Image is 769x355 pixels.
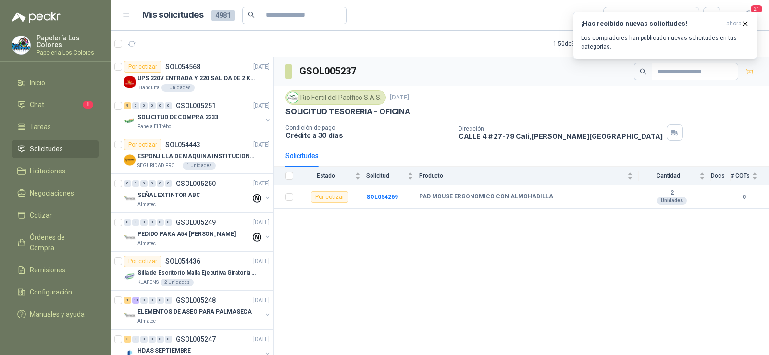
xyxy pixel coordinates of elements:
[111,57,273,96] a: Por cotizarSOL054568[DATE] Company LogoUPS 220V ENTRADA Y 220 SALIDA DE 2 KVABlanquita1 Unidades
[176,180,216,187] p: GSOL005250
[12,261,99,279] a: Remisiones
[124,297,131,304] div: 1
[111,252,273,291] a: Por cotizarSOL054436[DATE] Company LogoSilla de Escritorio Malla Ejecutiva Giratoria Cromada con ...
[287,92,298,103] img: Company Logo
[285,150,319,161] div: Solicitudes
[124,139,161,150] div: Por cotizar
[366,172,406,179] span: Solicitud
[311,191,348,203] div: Por cotizar
[137,113,218,122] p: SOLICITUD DE COMPRA 2233
[639,172,697,179] span: Cantidad
[149,219,156,226] div: 0
[124,193,136,205] img: Company Logo
[157,180,164,187] div: 0
[285,124,451,131] p: Condición de pago
[726,20,742,28] span: ahora
[132,180,139,187] div: 0
[137,123,173,131] p: Panela El Trébol
[165,141,200,148] p: SOL054443
[248,12,255,18] span: search
[137,318,156,325] p: Almatec
[12,283,99,301] a: Configuración
[124,180,131,187] div: 0
[137,240,156,247] p: Almatec
[124,219,131,226] div: 0
[711,167,731,185] th: Docs
[165,180,172,187] div: 0
[132,219,139,226] div: 0
[299,167,366,185] th: Estado
[124,294,272,325] a: 1 10 0 0 0 0 GSOL005248[DATE] Company LogoELEMENTOS DE ASEO PARA PALMASECAAlmatec
[132,102,139,109] div: 0
[142,8,204,22] h1: Mis solicitudes
[299,64,358,79] h3: GSOL005237
[299,172,353,179] span: Estado
[12,96,99,114] a: Chat1
[12,206,99,224] a: Cotizar
[137,152,257,161] p: ESPONJILLA DE MAQUINA INSTITUCIONAL-NEGRA X 12 UNIDADES
[731,193,757,202] b: 0
[30,144,63,154] span: Solicitudes
[12,12,61,23] img: Logo peakr
[124,100,272,131] a: 9 0 0 0 0 0 GSOL005251[DATE] Company LogoSOLICITUD DE COMPRA 2233Panela El Trébol
[12,228,99,257] a: Órdenes de Compra
[124,178,272,208] a: 0 0 0 0 0 0 GSOL005250[DATE] Company LogoSEÑAL EXTINTOR ABCAlmatec
[459,125,663,132] p: Dirección
[165,297,172,304] div: 0
[657,197,687,205] div: Unidades
[124,102,131,109] div: 9
[553,36,616,51] div: 1 - 50 de 3098
[573,12,757,59] button: ¡Has recibido nuevas solicitudes!ahora Los compradores han publicado nuevas solicitudes en tus ca...
[366,167,419,185] th: Solicitud
[581,20,722,28] h3: ¡Has recibido nuevas solicitudes!
[253,101,270,110] p: [DATE]
[140,336,148,343] div: 0
[285,131,451,139] p: Crédito a 30 días
[740,7,757,24] button: 21
[390,93,409,102] p: [DATE]
[419,193,553,201] b: PAD MOUSE ERGONOMICO CON ALMOHADILLA
[37,50,99,56] p: Papeleria Los Colores
[83,101,93,109] span: 1
[183,162,216,170] div: 1 Unidades
[639,167,711,185] th: Cantidad
[30,122,51,132] span: Tareas
[176,336,216,343] p: GSOL005247
[140,297,148,304] div: 0
[124,232,136,244] img: Company Logo
[419,172,625,179] span: Producto
[165,258,200,265] p: SOL054436
[137,162,181,170] p: SEGURIDAD PROVISER LTDA
[12,305,99,323] a: Manuales y ayuda
[30,99,44,110] span: Chat
[149,180,156,187] div: 0
[609,10,630,21] div: Todas
[124,61,161,73] div: Por cotizar
[253,218,270,227] p: [DATE]
[149,336,156,343] div: 0
[30,166,65,176] span: Licitaciones
[285,90,386,105] div: Rio Fertil del Pacífico S.A.S.
[12,36,30,54] img: Company Logo
[12,140,99,158] a: Solicitudes
[149,102,156,109] div: 0
[132,336,139,343] div: 0
[211,10,235,21] span: 4981
[12,73,99,92] a: Inicio
[157,102,164,109] div: 0
[12,184,99,202] a: Negociaciones
[111,135,273,174] a: Por cotizarSOL054443[DATE] Company LogoESPONJILLA DE MAQUINA INSTITUCIONAL-NEGRA X 12 UNIDADESSEG...
[137,84,160,92] p: Blanquita
[157,297,164,304] div: 0
[12,118,99,136] a: Tareas
[137,201,156,208] p: Almatec
[124,115,136,127] img: Company Logo
[176,102,216,109] p: GSOL005251
[137,269,257,278] p: Silla de Escritorio Malla Ejecutiva Giratoria Cromada con Reposabrazos Fijo Negra
[366,194,398,200] a: SOL054269
[30,210,52,220] span: Cotizar
[30,265,65,275] span: Remisiones
[124,154,136,166] img: Company Logo
[253,296,270,305] p: [DATE]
